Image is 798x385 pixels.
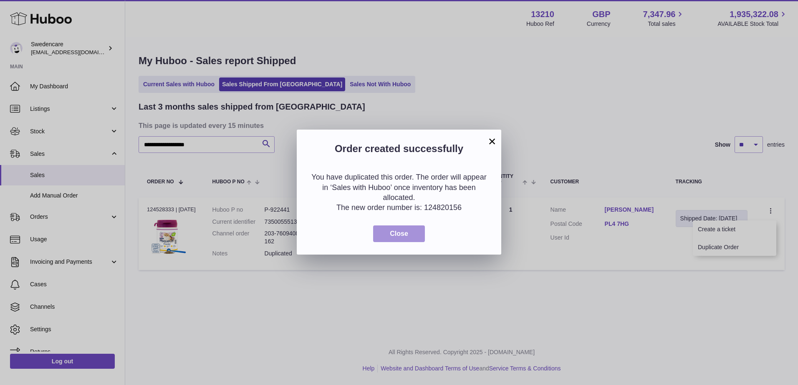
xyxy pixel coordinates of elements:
span: Close [390,230,408,237]
p: You have duplicated this order. The order will appear in ‘Sales with Huboo’ once inventory has be... [309,172,489,202]
button: × [487,136,497,146]
button: Close [373,225,425,242]
h2: Order created successfully [309,142,489,160]
p: The new order number is: 124820156 [309,202,489,212]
